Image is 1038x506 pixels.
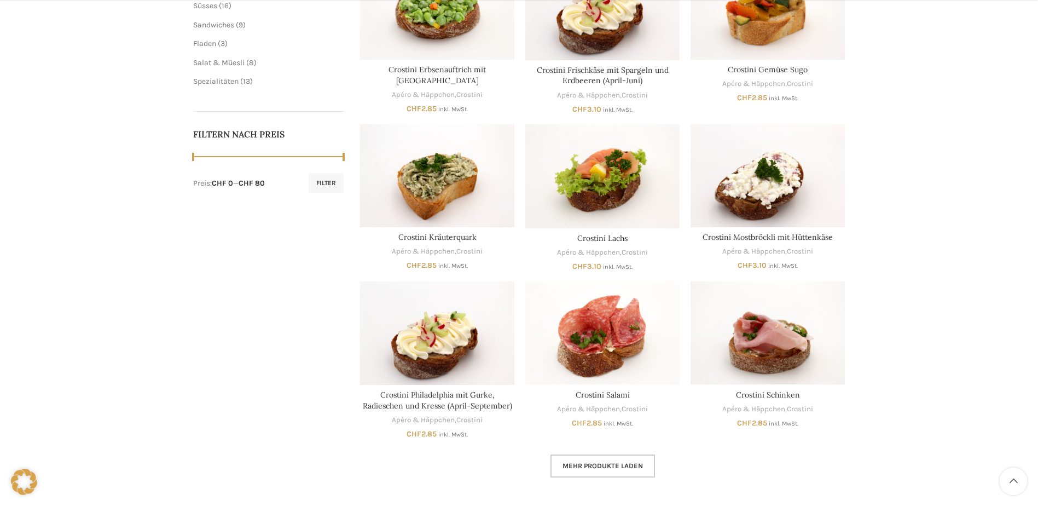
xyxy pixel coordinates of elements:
[557,248,620,258] a: Apéro & Häppchen
[243,77,250,86] span: 13
[525,281,680,384] a: Crostini Salami
[193,20,234,30] a: Sandwiches
[691,281,845,384] a: Crostini Schinken
[398,232,477,242] a: Crostini Kräuterquark
[787,79,813,89] a: Crostini
[622,248,648,258] a: Crostini
[722,246,785,257] a: Apéro & Häppchen
[576,390,630,400] a: Crostini Salami
[572,262,587,271] span: CHF
[407,104,437,113] bdi: 2.85
[193,39,216,48] a: Fladen
[737,93,767,102] bdi: 2.85
[691,124,845,227] a: Crostini Mostbröckli mit Hüttenkäse
[622,404,648,415] a: Crostini
[603,106,633,113] small: inkl. MwSt.
[768,262,798,269] small: inkl. MwSt.
[212,179,233,188] span: CHF 0
[563,462,643,470] span: Mehr Produkte laden
[769,420,798,427] small: inkl. MwSt.
[239,179,265,188] span: CHF 80
[392,90,455,100] a: Apéro & Häppchen
[438,262,468,269] small: inkl. MwSt.
[392,415,455,426] a: Apéro & Häppchen
[407,429,437,439] bdi: 2.85
[193,77,239,86] a: Spezialitäten
[787,246,813,257] a: Crostini
[525,124,680,228] a: Crostini Lachs
[572,262,601,271] bdi: 3.10
[722,404,785,415] a: Apéro & Häppchen
[557,90,620,101] a: Apéro & Häppchen
[722,79,785,89] a: Apéro & Häppchen
[438,106,468,113] small: inkl. MwSt.
[407,429,421,439] span: CHF
[525,90,680,101] div: ,
[577,233,628,243] a: Crostini Lachs
[572,105,587,114] span: CHF
[438,431,468,438] small: inkl. MwSt.
[572,418,602,428] bdi: 2.85
[537,65,669,86] a: Crostini Frischkäse mit Spargeln und Erdbeeren (April-Juni)
[363,390,512,411] a: Crostini Philadelphia mit Gurke, Radieschen und Kresse (April-September)
[456,415,483,426] a: Crostini
[360,415,514,426] div: ,
[736,390,800,400] a: Crostini Schinken
[249,58,254,67] span: 8
[737,93,752,102] span: CHF
[604,420,633,427] small: inkl. MwSt.
[193,128,344,140] h5: Filtern nach Preis
[525,248,680,258] div: ,
[550,455,655,478] a: Mehr Produkte laden
[221,39,225,48] span: 3
[728,65,808,74] a: Crostini Gemüse Sugo
[360,246,514,257] div: ,
[388,65,486,85] a: Crostini Erbsenauftrich mit [GEOGRAPHIC_DATA]
[703,232,833,242] a: Crostini Mostbröckli mit Hüttenkäse
[738,261,752,270] span: CHF
[360,124,514,227] a: Crostini Kräuterquark
[572,418,587,428] span: CHF
[787,404,813,415] a: Crostini
[738,261,767,270] bdi: 3.10
[603,263,633,271] small: inkl. MwSt.
[456,90,483,100] a: Crostini
[407,261,421,270] span: CHF
[193,178,265,189] div: Preis: —
[456,246,483,257] a: Crostini
[1000,468,1027,495] a: Scroll to top button
[239,20,243,30] span: 9
[193,1,217,10] a: Süsses
[769,95,798,102] small: inkl. MwSt.
[737,418,767,428] bdi: 2.85
[557,404,620,415] a: Apéro & Häppchen
[360,281,514,385] a: Crostini Philadelphia mit Gurke, Radieschen und Kresse (April-September)
[407,261,437,270] bdi: 2.85
[407,104,421,113] span: CHF
[622,90,648,101] a: Crostini
[737,418,752,428] span: CHF
[309,173,344,193] button: Filter
[691,246,845,257] div: ,
[193,58,245,67] a: Salat & Müesli
[360,90,514,100] div: ,
[691,79,845,89] div: ,
[525,404,680,415] div: ,
[691,404,845,415] div: ,
[222,1,229,10] span: 16
[572,105,601,114] bdi: 3.10
[392,246,455,257] a: Apéro & Häppchen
